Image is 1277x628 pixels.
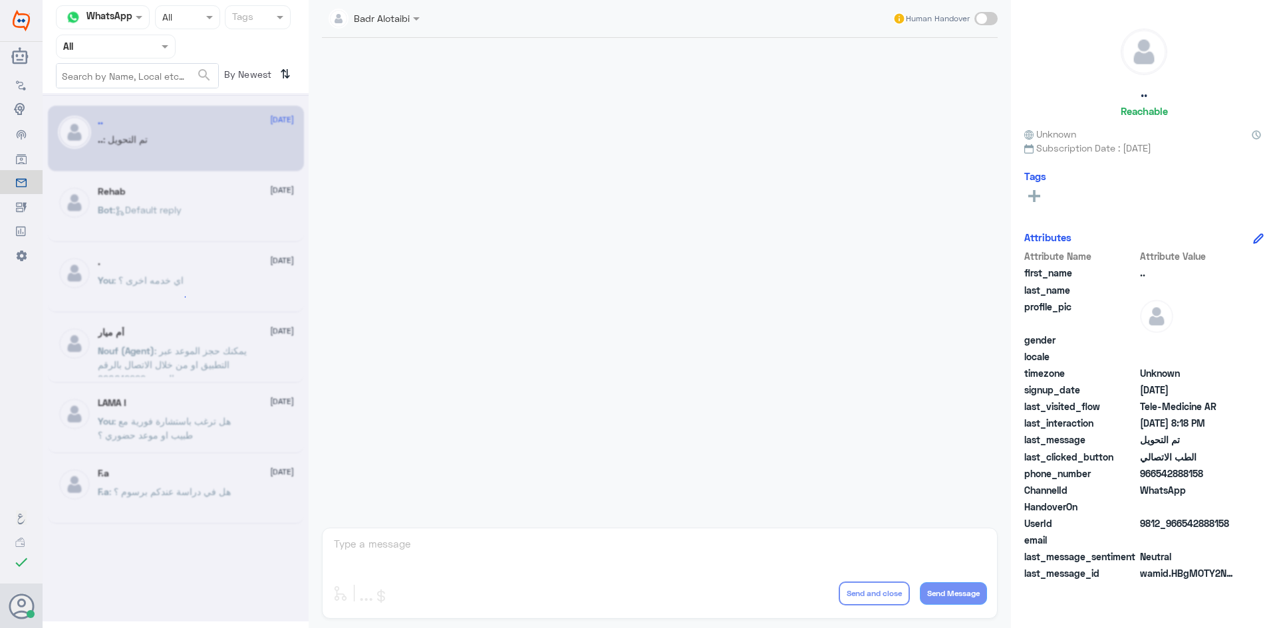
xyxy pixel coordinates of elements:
[1140,350,1236,364] span: null
[196,64,212,86] button: search
[230,9,253,27] div: Tags
[1024,516,1137,530] span: UserId
[9,593,34,619] button: Avatar
[1024,383,1137,397] span: signup_date
[1140,516,1236,530] span: 9812_966542888158
[1121,105,1168,117] h6: Reachable
[1141,85,1147,100] h5: ..
[1140,333,1236,347] span: null
[1024,416,1137,430] span: last_interaction
[1024,500,1137,514] span: HandoverOn
[196,67,212,83] span: search
[1140,300,1173,333] img: defaultAdmin.png
[906,13,970,25] span: Human Handover
[63,7,83,27] img: whatsapp.png
[1140,416,1236,430] span: 2025-08-02T17:18:58.518Z
[1140,433,1236,447] span: تم التحويل
[1024,127,1076,141] span: Unknown
[1024,283,1137,297] span: last_name
[1024,483,1137,497] span: ChannelId
[1121,29,1167,74] img: defaultAdmin.png
[1140,366,1236,380] span: Unknown
[1024,550,1137,564] span: last_message_sentiment
[1024,566,1137,580] span: last_message_id
[1024,141,1264,155] span: Subscription Date : [DATE]
[13,554,29,570] i: check
[1140,483,1236,497] span: 2
[1140,550,1236,564] span: 0
[1140,467,1236,480] span: 966542888158
[1140,500,1236,514] span: null
[164,285,188,308] div: loading...
[1024,333,1137,347] span: gender
[1140,383,1236,397] span: 2025-08-02T17:01:03.804Z
[1024,366,1137,380] span: timezone
[1024,170,1046,182] h6: Tags
[1024,300,1137,330] span: profile_pic
[280,63,291,85] i: ⇅
[1140,399,1236,413] span: Tele-Medicine AR
[1024,249,1137,263] span: Attribute Name
[1024,266,1137,280] span: first_name
[1140,266,1236,280] span: ..
[1024,467,1137,480] span: phone_number
[1140,450,1236,464] span: الطب الاتصالي
[1140,533,1236,547] span: null
[920,582,987,605] button: Send Message
[1024,231,1071,243] h6: Attributes
[1024,350,1137,364] span: locale
[1024,450,1137,464] span: last_clicked_button
[1024,533,1137,547] span: email
[13,10,30,31] img: Widebot Logo
[1024,399,1137,413] span: last_visited_flow
[839,581,910,605] button: Send and close
[57,64,218,88] input: Search by Name, Local etc…
[1140,249,1236,263] span: Attribute Value
[219,63,275,90] span: By Newest
[1140,566,1236,580] span: wamid.HBgMOTY2NTQyODg4MTU4FQIAEhggOUNEODcyRUU2RkUwNUIyNjUxNUYyRjk1QUJFN0E3N0YA
[1024,433,1137,447] span: last_message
